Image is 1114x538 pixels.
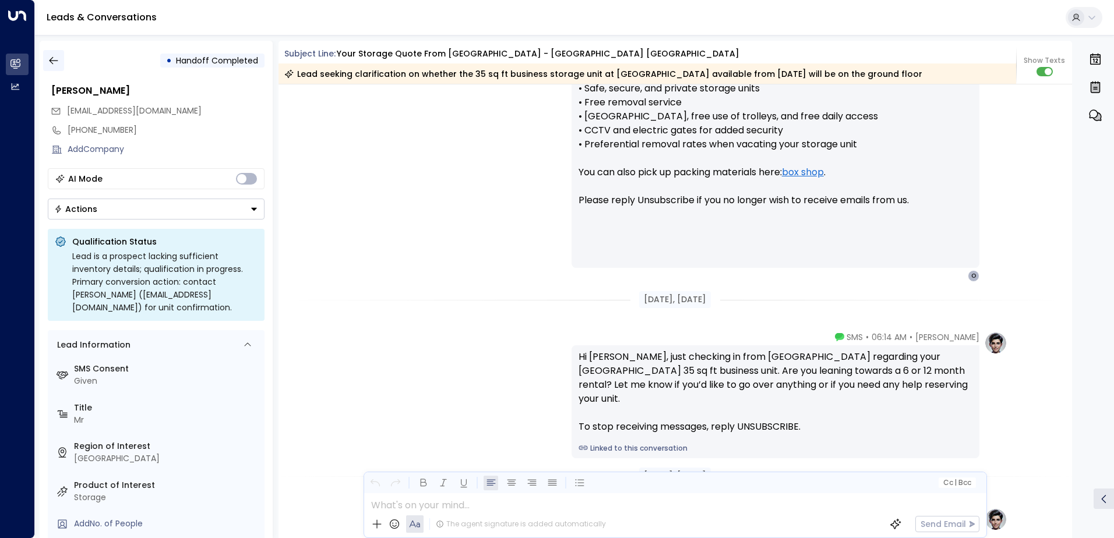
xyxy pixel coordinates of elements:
span: | [954,479,957,487]
a: box shop [782,165,824,179]
div: [GEOGRAPHIC_DATA] [74,452,260,465]
div: AI Mode [68,173,103,185]
span: Handoff Completed [176,55,258,66]
div: [PERSON_NAME] [51,84,265,98]
span: [PERSON_NAME] [915,331,979,343]
div: Actions [54,204,97,214]
img: profile-logo.png [984,331,1007,355]
div: Mr [74,414,260,426]
div: The agent signature is added automatically [436,519,606,529]
label: Region of Interest [74,440,260,452]
span: • [866,331,869,343]
img: profile-logo.png [984,508,1007,531]
button: Actions [48,199,265,220]
a: Linked to this conversation [579,443,972,454]
button: Undo [368,476,382,490]
p: Qualification Status [72,236,258,247]
div: AddCompany [68,143,265,155]
label: SMS Consent [74,363,260,375]
span: 06:14 AM [872,331,907,343]
div: • [166,50,172,71]
div: Lead is a prospect lacking sufficient inventory details; qualification in progress. Primary conve... [72,250,258,314]
span: Cc Bcc [943,479,971,487]
button: Cc|Bcc [938,477,975,489]
div: Storage [74,491,260,504]
div: Your storage quote from [GEOGRAPHIC_DATA] - [GEOGRAPHIC_DATA] [GEOGRAPHIC_DATA] [337,48,739,60]
span: SMS [847,331,863,343]
label: Title [74,402,260,414]
label: Product of Interest [74,479,260,491]
a: Leads & Conversations [47,10,157,24]
button: Redo [388,476,403,490]
div: O [968,270,979,282]
div: [DATE], [DATE] [639,468,711,484]
div: Hi [PERSON_NAME], just checking in from [GEOGRAPHIC_DATA] regarding your [GEOGRAPHIC_DATA] 35 sq ... [579,350,972,434]
div: Given [74,375,260,387]
span: Subject Line: [284,48,336,59]
div: Lead seeking clarification on whether the 35 sq ft business storage unit at [GEOGRAPHIC_DATA] ava... [284,68,922,80]
div: [PHONE_NUMBER] [68,124,265,136]
span: Show Texts [1024,55,1065,66]
span: oliviacreative220@gmail.com [67,105,202,117]
div: Lead Information [53,339,131,351]
div: AddNo. of People [74,518,260,530]
span: • [909,331,912,343]
div: Button group with a nested menu [48,199,265,220]
div: [DATE], [DATE] [639,291,711,308]
span: [EMAIL_ADDRESS][DOMAIN_NAME] [67,105,202,116]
